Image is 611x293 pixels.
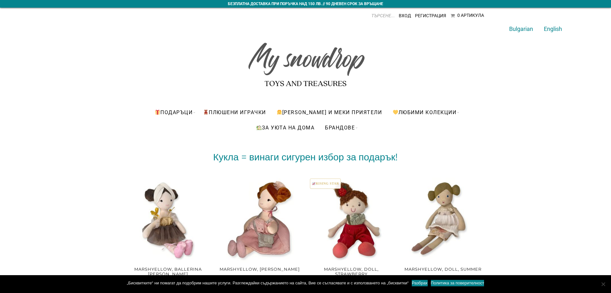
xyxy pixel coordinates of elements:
a: Подаръци [150,105,197,120]
span: 52.81 [251,275,269,280]
a: English [544,26,562,32]
h2: Marshyellow, Ballerina [PERSON_NAME] [126,265,210,279]
h2: Marshyellow, Doll, Strawberry [309,265,394,279]
a: Любими Колекции [388,105,461,120]
span: No [600,281,606,287]
a: Политика за поверителност [431,280,484,286]
a: Вход Регистрация [399,13,446,18]
input: ТЪРСЕНЕ... [347,11,395,20]
span: лв. [447,275,453,280]
a: Marshyellow, Ballerina [PERSON_NAME] 52.81лв. [126,178,210,286]
a: [PERSON_NAME] и меки приятели [272,105,387,120]
a: ПЛЮШЕНИ ИГРАЧКИ [198,105,271,120]
h2: Marshyellow, [PERSON_NAME] [217,265,302,274]
img: 💛 [393,110,398,115]
div: 0 Артикула [457,13,484,18]
span: 44.00 [433,275,453,280]
a: Marshyellow, Doll, Summer 44.00лв. [401,178,485,281]
img: 🧸 [203,110,208,115]
a: БРАНДОВЕ [320,120,360,135]
h2: Marshyellow, Doll, Summer [401,265,485,274]
h2: Кукла = винаги сигурен избор за подарък! [126,153,485,162]
span: „Бисквитките“ ни помагат да подобрим нашите услуги. Разглеждайки съдържанието на сайта, Вие се съ... [127,280,409,286]
span: лв. [262,275,269,280]
a: Разбрах [412,280,428,286]
img: 👧 [277,110,282,115]
a: 0 Артикула [451,13,484,18]
a: Marshyellow, [PERSON_NAME] 52.81лв. [217,178,302,281]
img: 🎁 [155,110,160,115]
a: Bulgarian [509,26,533,32]
a: 📈RISING STARMarshyellow, Doll, Strawberry 64.54лв. [309,178,394,286]
img: 🏡 [256,125,262,130]
img: My snowdrop [245,31,366,92]
a: За уюта на дома [251,120,320,135]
